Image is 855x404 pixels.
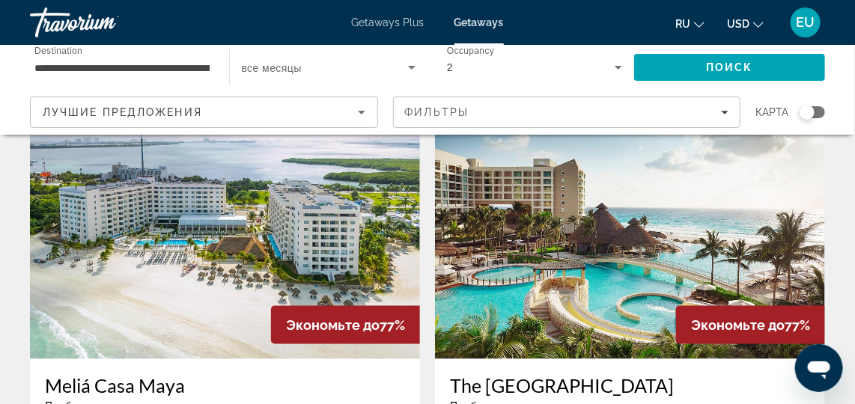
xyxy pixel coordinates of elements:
[675,18,690,30] span: ru
[727,18,749,30] span: USD
[393,97,741,128] button: Filters
[755,102,788,123] span: карта
[30,120,420,359] img: Meliá Casa Maya
[675,13,705,34] button: Change language
[454,16,504,28] a: Getaways
[634,54,826,81] button: Search
[447,46,494,56] span: Occupancy
[34,59,210,77] input: Select destination
[405,106,469,118] span: Фильтры
[706,61,753,73] span: Поиск
[450,374,810,397] a: The [GEOGRAPHIC_DATA]
[242,62,302,74] span: все месяцы
[447,61,453,73] span: 2
[691,317,785,333] span: Экономьте до
[45,374,405,397] a: Meliá Casa Maya
[43,103,365,121] mat-select: Sort by
[352,16,425,28] a: Getaways Plus
[286,317,380,333] span: Экономьте до
[34,46,82,55] span: Destination
[795,344,843,392] iframe: Button to launch messaging window
[435,120,825,359] img: The Westin Lagunamar Ocean Resort
[30,3,180,42] a: Travorium
[797,15,815,30] span: EU
[676,306,825,344] div: 77%
[43,106,202,118] span: Лучшие предложения
[786,7,825,38] button: User Menu
[727,13,764,34] button: Change currency
[271,306,420,344] div: 77%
